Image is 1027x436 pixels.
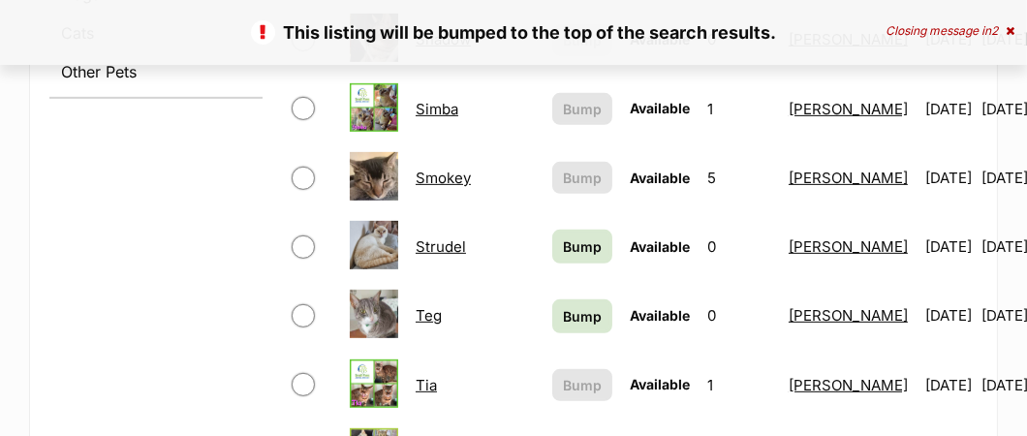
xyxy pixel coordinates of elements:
[700,282,779,349] td: 0
[630,170,690,186] span: Available
[552,299,612,333] a: Bump
[700,144,779,211] td: 5
[700,213,779,280] td: 0
[49,54,263,89] a: Other Pets
[552,369,612,401] button: Bump
[918,282,980,349] td: [DATE]
[789,306,908,325] a: [PERSON_NAME]
[789,169,908,187] a: [PERSON_NAME]
[700,76,779,142] td: 1
[789,100,908,118] a: [PERSON_NAME]
[416,306,442,325] a: Teg
[918,144,980,211] td: [DATE]
[630,307,690,324] span: Available
[789,376,908,394] a: [PERSON_NAME]
[886,24,1014,38] div: Closing message in
[630,238,690,255] span: Available
[552,162,612,194] button: Bump
[630,376,690,392] span: Available
[416,237,466,256] a: Strudel
[19,19,1008,46] p: This listing will be bumped to the top of the search results.
[563,375,602,395] span: Bump
[991,23,998,38] span: 2
[630,100,690,116] span: Available
[563,236,602,257] span: Bump
[416,100,458,118] a: Simba
[416,376,437,394] a: Tia
[563,99,602,119] span: Bump
[789,237,908,256] a: [PERSON_NAME]
[700,352,779,419] td: 1
[552,93,612,125] button: Bump
[563,306,602,327] span: Bump
[918,76,980,142] td: [DATE]
[563,168,602,188] span: Bump
[416,169,471,187] a: Smokey
[918,213,980,280] td: [DATE]
[552,230,612,264] a: Bump
[918,352,980,419] td: [DATE]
